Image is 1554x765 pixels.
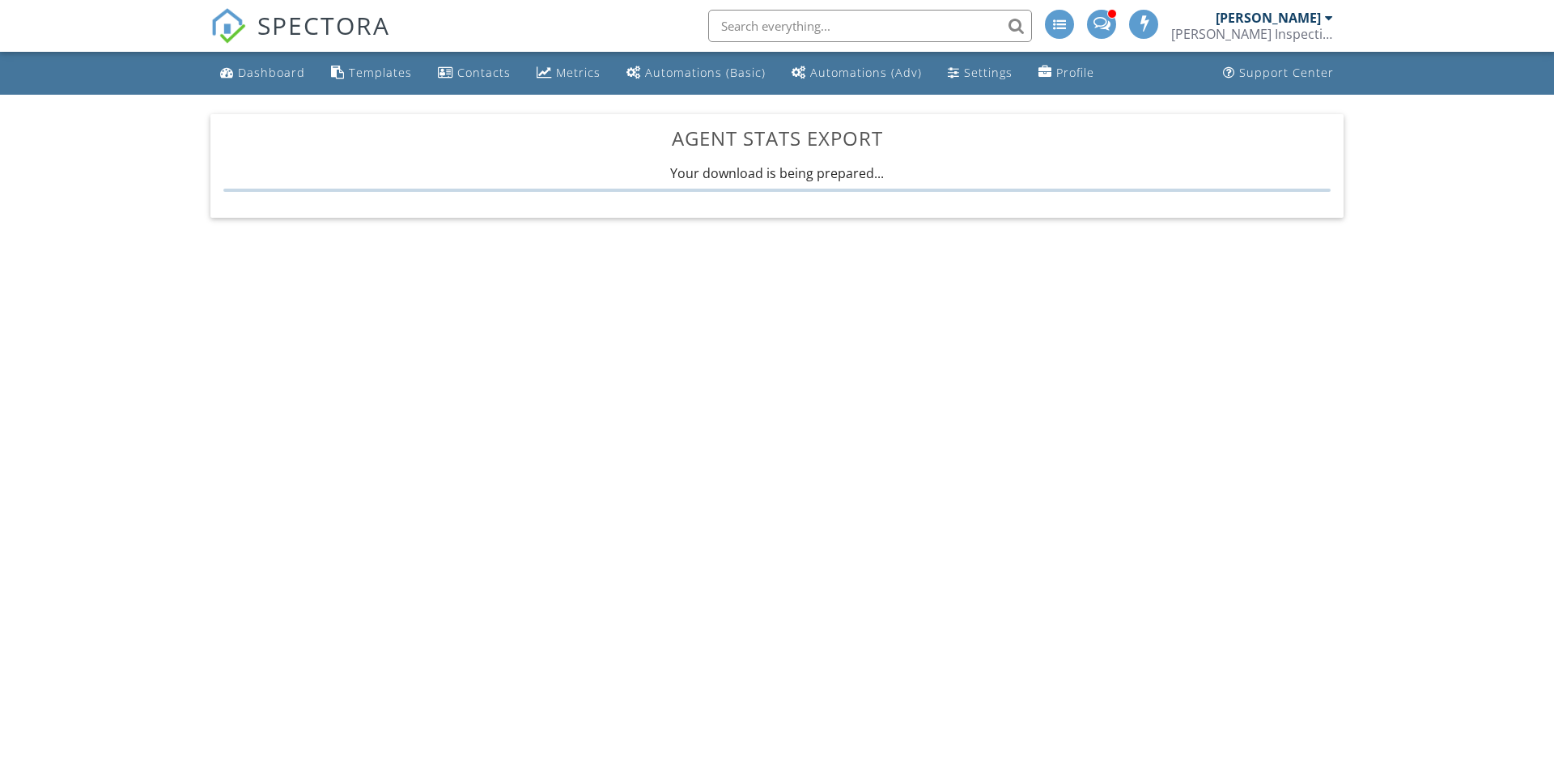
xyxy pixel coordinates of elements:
div: Settings [964,65,1013,80]
span: SPECTORA [257,8,390,42]
div: Metrics [556,65,601,80]
div: [PERSON_NAME] [1216,10,1321,26]
a: Contacts [431,58,517,88]
input: Search everything... [708,10,1032,42]
div: Donofrio Inspections [1171,26,1333,42]
div: Automations (Basic) [645,65,766,80]
div: Support Center [1239,65,1334,80]
a: Automations (Advanced) [785,58,928,88]
img: The Best Home Inspection Software - Spectora [210,8,246,44]
div: Templates [349,65,412,80]
a: Automations (Basic) [620,58,772,88]
a: Settings [941,58,1019,88]
div: Automations (Adv) [810,65,922,80]
a: Company Profile [1032,58,1101,88]
a: SPECTORA [210,22,390,56]
div: Contacts [457,65,511,80]
div: Profile [1056,65,1094,80]
h3: Agent Stats Export [223,127,1331,149]
a: Templates [325,58,418,88]
a: Metrics [530,58,607,88]
a: Dashboard [214,58,312,88]
div: Dashboard [238,65,305,80]
a: Support Center [1216,58,1340,88]
div: Your download is being prepared... [223,164,1331,192]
